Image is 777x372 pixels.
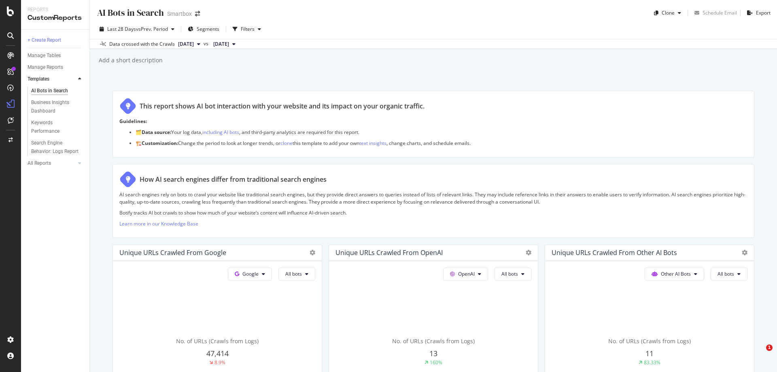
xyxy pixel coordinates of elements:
[142,140,178,147] strong: Customization:
[28,75,49,83] div: Templates
[119,191,747,205] p: AI search engines rely on bots to crawl your website like traditional search engines, but they pr...
[119,220,198,227] a: Learn more in our Knowledge Base
[28,63,84,72] a: Manage Reports
[430,359,442,366] div: 160%
[285,270,302,277] span: All bots
[645,349,654,358] span: 11
[651,6,684,19] button: Clone
[744,6,771,19] button: Export
[28,75,76,83] a: Templates
[96,23,178,36] button: Last 28 DaysvsPrev. Period
[552,249,677,257] div: Unique URLs Crawled from Other AI Bots
[136,129,747,136] p: 🗂️ Your log data, , and third-party analytics are required for this report.
[28,159,76,168] a: All Reports
[718,270,734,277] span: All bots
[142,129,171,136] strong: Data source:
[242,270,259,277] span: Google
[280,140,293,147] a: clone
[749,344,769,364] iframe: Intercom live chat
[202,129,239,136] a: including AI bots
[31,119,76,136] div: Keywords Performance
[136,26,168,32] span: vs Prev. Period
[119,209,747,216] p: Botify tracks AI bot crawls to show how much of your website’s content will influence AI-driven s...
[608,337,691,345] span: No. of URLs (Crawls from Logs)
[335,249,443,257] div: Unique URLs Crawled from OpenAI
[501,270,518,277] span: All bots
[662,9,675,16] div: Clone
[28,6,83,13] div: Reports
[109,40,175,48] div: Data crossed with the Crawls
[28,159,51,168] div: All Reports
[98,56,163,64] div: Add a short description
[140,102,425,111] div: This report shows AI bot interaction with your website and its impact on your organic traffic.
[28,36,84,45] a: + Create Report
[31,87,68,95] div: AI Bots in Search
[28,51,84,60] a: Manage Tables
[195,11,200,17] div: arrow-right-arrow-left
[28,51,61,60] div: Manage Tables
[443,268,488,281] button: OpenAI
[204,40,210,47] span: vs
[28,63,63,72] div: Manage Reports
[175,39,204,49] button: [DATE]
[661,270,691,277] span: Other AI Bots
[703,9,737,16] div: Schedule Email
[458,270,475,277] span: OpenAI
[119,249,226,257] div: Unique URLs Crawled from Google
[766,344,773,351] span: 1
[711,268,747,281] button: All bots
[113,91,754,157] div: This report shows AI bot interaction with your website and its impact on your organic traffic.Gui...
[96,6,164,19] div: AI Bots in Search
[392,337,475,345] span: No. of URLs (Crawls from Logs)
[645,268,704,281] button: Other AI Bots
[28,13,83,23] div: CustomReports
[178,40,194,48] span: 2025 Aug. 25th
[113,164,754,238] div: How AI search engines differ from traditional search enginesAI search engines rely on bots to cra...
[229,23,264,36] button: Filters
[241,26,255,32] div: Filters
[31,98,78,115] div: Business Insights Dashboard
[278,268,315,281] button: All bots
[197,26,219,32] span: Segments
[31,87,84,95] a: AI Bots in Search
[31,119,84,136] a: Keywords Performance
[31,98,84,115] a: Business Insights Dashboard
[31,139,84,156] a: Search Engine Behavior: Logs Report
[429,349,437,358] span: 13
[107,26,136,32] span: Last 28 Days
[213,40,229,48] span: 2025 Jul. 28th
[28,36,61,45] div: + Create Report
[136,140,747,147] p: 🏗️ Change the period to look at longer trends, or this template to add your own , change charts, ...
[756,9,771,16] div: Export
[210,39,239,49] button: [DATE]
[644,359,660,366] div: 83.33%
[176,337,259,345] span: No. of URLs (Crawls from Logs)
[140,175,327,184] div: How AI search engines differ from traditional search engines
[119,118,147,125] strong: Guidelines:
[359,140,386,147] a: text insights
[495,268,531,281] button: All bots
[206,349,229,358] span: 47,414
[214,359,225,366] div: 8.9%
[167,10,192,18] div: Smartbox
[31,139,79,156] div: Search Engine Behavior: Logs Report
[228,268,272,281] button: Google
[185,23,223,36] button: Segments
[691,6,737,19] button: Schedule Email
